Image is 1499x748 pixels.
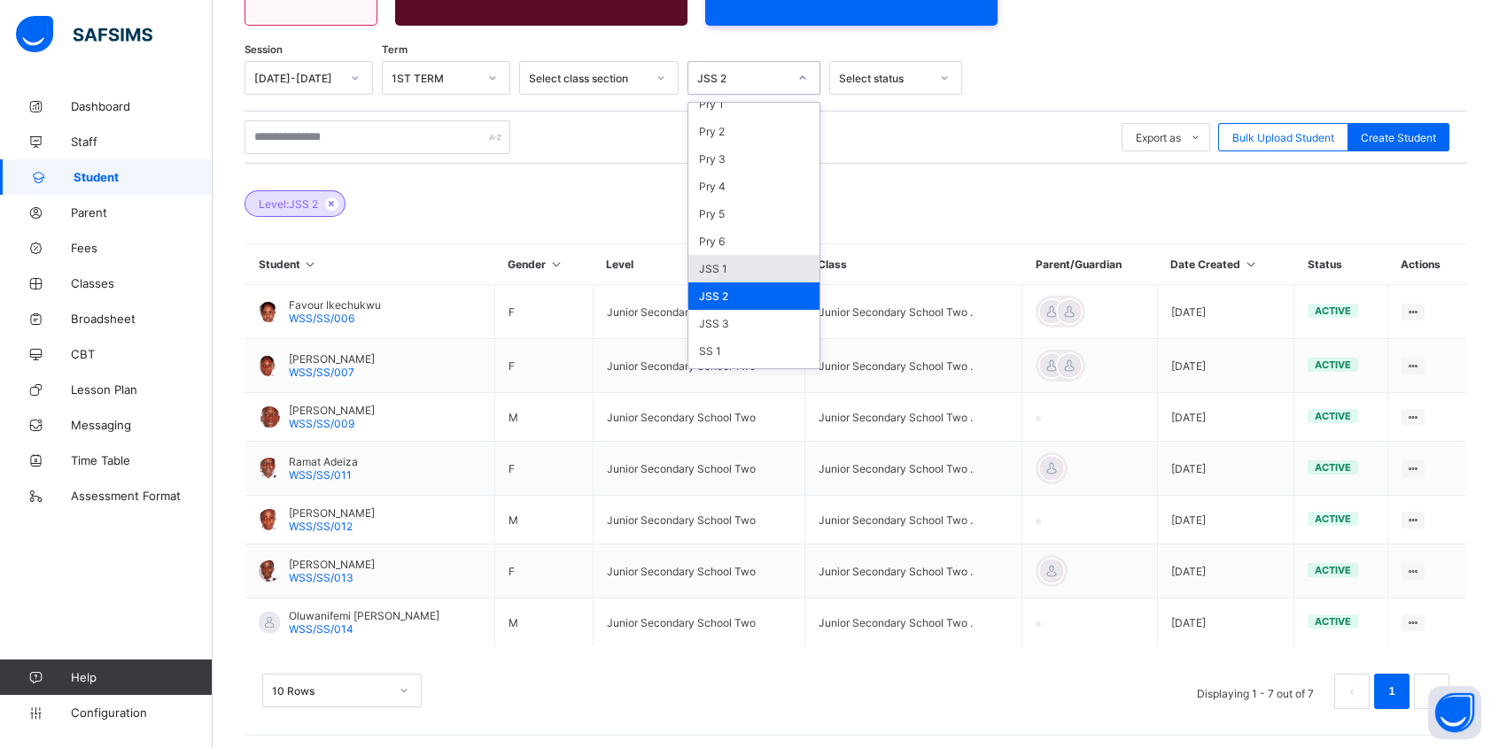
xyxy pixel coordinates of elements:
[71,418,213,432] span: Messaging
[1232,131,1334,144] span: Bulk Upload Student
[71,670,212,684] span: Help
[1387,244,1467,285] th: Actions
[688,365,819,392] div: SS 2
[71,241,213,255] span: Fees
[289,298,381,312] span: Favour Ikechukwu
[71,276,213,290] span: Classes
[804,544,1022,598] td: Junior Secondary School Two .
[1414,674,1449,709] li: 下一页
[804,496,1022,544] td: Junior Secondary School Two .
[688,337,819,365] div: SS 1
[71,489,213,503] span: Assessment Format
[1428,686,1481,739] button: Open asap
[71,205,213,220] span: Parent
[804,393,1022,442] td: Junior Secondary School Two .
[1157,496,1293,544] td: [DATE]
[593,339,804,393] td: Junior Secondary School Two
[1414,674,1449,709] button: next page
[71,99,213,113] span: Dashboard
[688,118,819,145] div: Pry 2
[688,145,819,173] div: Pry 3
[71,347,213,361] span: CBT
[1157,442,1293,496] td: [DATE]
[289,520,353,533] span: WSS/SS/012
[289,558,375,571] span: [PERSON_NAME]
[289,352,375,366] span: [PERSON_NAME]
[289,609,439,622] span: Oluwanifemi [PERSON_NAME]
[1315,564,1351,576] span: active
[254,72,340,85] div: [DATE]-[DATE]
[494,496,593,544] td: M
[289,404,375,417] span: [PERSON_NAME]
[839,72,929,85] div: Select status
[688,282,819,310] div: JSS 2
[289,366,354,379] span: WSS/SS/007
[1136,131,1181,144] span: Export as
[593,496,804,544] td: Junior Secondary School Two
[1334,674,1370,709] li: 上一页
[804,442,1022,496] td: Junior Secondary School Two .
[1315,410,1351,422] span: active
[245,244,495,285] th: Student
[1294,244,1388,285] th: Status
[1361,131,1436,144] span: Create Student
[697,72,788,85] div: JSS 2
[392,72,478,85] div: 1ST TERM
[74,170,213,184] span: Student
[1383,680,1400,703] a: 1
[289,455,358,468] span: Ramat Adeiza
[494,598,593,647] td: M
[289,506,375,520] span: [PERSON_NAME]
[593,442,804,496] td: Junior Secondary School Two
[494,285,593,339] td: F
[71,312,213,326] span: Broadsheet
[71,135,213,149] span: Staff
[1157,285,1293,339] td: [DATE]
[1243,258,1258,271] i: Sort in Ascending Order
[593,393,804,442] td: Junior Secondary School Two
[494,544,593,598] td: F
[494,339,593,393] td: F
[593,285,804,339] td: Junior Secondary School Two
[272,684,389,698] div: 10 Rows
[1157,393,1293,442] td: [DATE]
[593,598,804,647] td: Junior Secondary School Two
[688,200,819,227] div: Pry 5
[289,622,353,636] span: WSS/SS/014
[494,393,593,442] td: M
[71,706,212,720] span: Configuration
[382,43,408,56] span: Term
[1157,598,1293,647] td: [DATE]
[259,197,318,211] span: Level: JSS 2
[804,598,1022,647] td: Junior Secondary School Two .
[1184,674,1327,709] li: Displaying 1 - 7 out of 7
[804,285,1022,339] td: Junior Secondary School Two .
[593,544,804,598] td: Junior Secondary School Two
[1315,615,1351,628] span: active
[1157,544,1293,598] td: [DATE]
[1315,359,1351,371] span: active
[1315,461,1351,474] span: active
[71,382,213,397] span: Lesson Plan
[289,571,353,584] span: WSS/SS/013
[1157,244,1293,285] th: Date Created
[804,244,1022,285] th: Class
[548,258,563,271] i: Sort in Ascending Order
[289,417,354,430] span: WSS/SS/009
[16,16,152,53] img: safsims
[1334,674,1370,709] button: prev page
[494,442,593,496] td: F
[1315,305,1351,317] span: active
[1315,513,1351,525] span: active
[494,244,593,285] th: Gender
[71,453,213,467] span: Time Table
[1157,339,1293,393] td: [DATE]
[688,227,819,255] div: Pry 6
[529,72,646,85] div: Select class section
[303,258,318,271] i: Sort in Ascending Order
[289,468,352,482] span: WSS/SS/011
[688,310,819,337] div: JSS 3
[804,339,1022,393] td: Junior Secondary School Two .
[688,255,819,282] div: JSS 1
[688,173,819,200] div: Pry 4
